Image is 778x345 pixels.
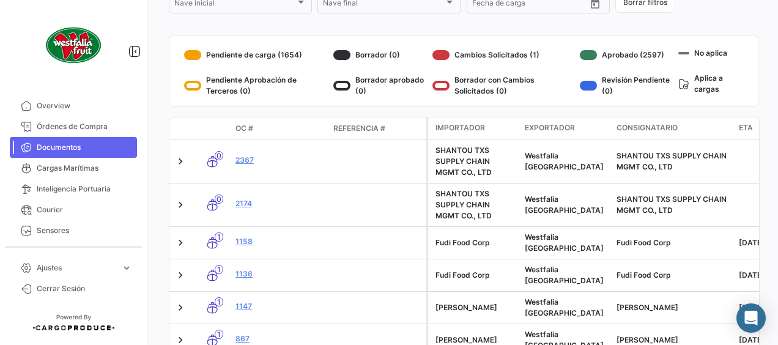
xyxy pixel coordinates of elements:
[736,303,766,333] div: Abrir Intercom Messenger
[323,1,444,9] span: Nave final
[520,117,612,139] datatable-header-cell: Exportador
[525,150,607,172] div: Westfalia [GEOGRAPHIC_DATA]
[215,297,223,306] span: 1
[174,1,295,9] span: Nave inicial
[174,237,187,249] a: Expand/Collapse Row
[37,163,132,174] span: Cargas Marítimas
[43,15,104,76] img: client-50.png
[328,118,426,139] datatable-header-cell: Referencia #
[37,204,132,215] span: Courier
[617,151,727,171] span: SHANTOU TXS SUPPLY CHAIN MGMT CO., LTD
[10,95,137,116] a: Overview
[432,45,575,65] div: Cambios Solicitados (1)
[435,122,485,133] span: Importador
[37,262,116,273] span: Ajustes
[215,151,223,160] span: 0
[617,195,727,215] span: SHANTOU TXS SUPPLY CHAIN MGMT CO., LTD
[617,122,678,133] span: Consignatario
[184,75,328,97] div: Pendiente Aprobación de Terceros (0)
[10,179,137,199] a: Inteligencia Portuaria
[739,122,753,133] span: ETA
[194,124,231,133] datatable-header-cell: Modo de Transporte
[333,45,428,65] div: Borrador (0)
[435,302,515,313] div: [PERSON_NAME]
[617,303,678,312] span: JAC VANDENBERG
[174,269,187,281] a: Expand/Collapse Row
[215,232,223,242] span: 1
[235,123,253,134] span: OC #
[37,283,132,294] span: Cerrar Sesión
[121,262,132,273] span: expand_more
[174,199,187,211] a: Expand/Collapse Row
[174,302,187,314] a: Expand/Collapse Row
[503,1,557,9] input: Hasta
[215,330,223,339] span: 1
[435,145,515,178] div: SHANTOU TXS SUPPLY CHAIN MGMT CO., LTD
[525,264,607,286] div: Westfalia [GEOGRAPHIC_DATA]
[10,137,137,158] a: Documentos
[435,237,515,248] div: Fudi Food Corp
[37,184,132,195] span: Inteligencia Portuaria
[184,45,328,65] div: Pendiente de carga (1654)
[231,118,328,139] datatable-header-cell: OC #
[37,100,132,111] span: Overview
[235,301,324,312] a: 1147
[525,194,607,216] div: Westfalia [GEOGRAPHIC_DATA]
[580,75,673,97] div: Revisión Pendiente (0)
[678,70,743,97] div: Aplica a cargas
[617,335,678,344] span: JAC VANDENBERG
[37,142,132,153] span: Documentos
[435,270,515,281] div: Fudi Food Corp
[37,121,132,132] span: Órdenes de Compra
[10,220,137,241] a: Sensores
[10,158,137,179] a: Cargas Marítimas
[333,123,385,134] span: Referencia #
[174,155,187,168] a: Expand/Collapse Row
[37,225,132,236] span: Sensores
[612,117,734,139] datatable-header-cell: Consignatario
[235,333,324,344] a: 867
[435,188,515,221] div: SHANTOU TXS SUPPLY CHAIN MGMT CO., LTD
[235,155,324,166] a: 2367
[525,297,607,319] div: Westfalia [GEOGRAPHIC_DATA]
[525,232,607,254] div: Westfalia [GEOGRAPHIC_DATA]
[472,1,494,9] input: Desde
[617,238,671,247] span: Fudi Food Corp
[428,117,520,139] datatable-header-cell: Importador
[235,236,324,247] a: 1158
[617,270,671,280] span: Fudi Food Corp
[215,195,223,204] span: 0
[678,45,743,61] div: No aplica
[235,198,324,209] a: 2174
[333,75,428,97] div: Borrador aprobado (0)
[525,122,575,133] span: Exportador
[215,265,223,274] span: 1
[432,75,575,97] div: Borrador con Cambios Solicitados (0)
[10,199,137,220] a: Courier
[235,269,324,280] a: 1136
[10,116,137,137] a: Órdenes de Compra
[580,45,673,65] div: Aprobado (2597)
